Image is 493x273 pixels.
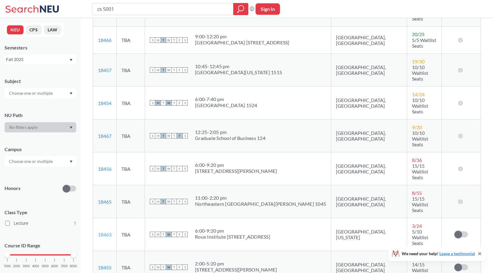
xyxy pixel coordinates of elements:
div: 6:00 - 9:20 pm [195,228,270,234]
a: Leave a testimonial [439,251,475,256]
span: T [161,265,166,270]
input: Class, professor, course number, "phrase" [97,4,229,14]
span: T [171,67,177,73]
span: 1000 [4,265,11,268]
span: S [182,265,188,270]
div: 10:45 - 12:45 pm [195,63,282,69]
td: [GEOGRAPHIC_DATA], [GEOGRAPHIC_DATA] [331,87,407,119]
span: S [182,166,188,171]
span: 8000 [70,265,77,268]
span: M [155,199,161,204]
span: M [155,37,161,43]
span: F [177,100,182,106]
span: 14 / 24 [412,91,425,97]
div: Fall 2025 [6,56,69,63]
td: TBA [117,218,145,251]
div: magnifying glass [233,3,248,15]
span: M [155,67,161,73]
span: 3000 [23,265,30,268]
td: [GEOGRAPHIC_DATA], [GEOGRAPHIC_DATA] [331,119,407,152]
div: 6:00 - 9:20 pm [195,162,277,168]
span: S [150,100,155,106]
span: F [177,67,182,73]
span: 10/10 Waitlist Seats [412,130,428,147]
div: [GEOGRAPHIC_DATA] 1524 [195,102,257,108]
span: 10/10 Waitlist Seats [412,64,428,81]
button: NEU [7,25,24,34]
span: T [171,166,177,171]
span: 8 / 36 [412,157,422,163]
div: [GEOGRAPHIC_DATA] [STREET_ADDRESS] [195,40,290,46]
div: Subject [5,78,76,84]
svg: Dropdown arrow [70,160,73,163]
span: Class Type [5,209,76,216]
span: T [161,37,166,43]
div: NU Path [5,112,76,119]
span: W [166,199,171,204]
span: F [177,265,182,270]
span: S [150,133,155,138]
span: 8 / 55 [412,190,422,196]
button: LAW [44,25,61,34]
span: 6000 [51,265,58,268]
span: M [155,133,161,138]
div: Dropdown arrow [5,88,76,98]
div: [GEOGRAPHIC_DATA][US_STATE] 1515 [195,69,282,75]
svg: Dropdown arrow [70,126,73,129]
td: TBA [117,87,145,119]
span: 10/10 Waitlist Seats [412,97,428,114]
span: T [161,100,166,106]
div: [STREET_ADDRESS][PERSON_NAME] [195,168,277,174]
span: 5/10 Waitlist Seats [412,229,428,246]
span: M [155,265,161,270]
span: M [155,100,161,106]
span: W [166,67,171,73]
td: TBA [117,152,145,185]
svg: magnifying glass [237,5,244,13]
span: T [171,100,177,106]
span: W [166,265,171,270]
a: 18457 [98,67,111,73]
span: 3 / 24 [412,223,422,229]
td: [GEOGRAPHIC_DATA], [GEOGRAPHIC_DATA] [331,54,407,87]
span: S [150,265,155,270]
span: 15/15 Waitlist Seats [412,196,428,213]
div: Dropdown arrow [5,122,76,132]
p: Honors [5,185,20,192]
td: [GEOGRAPHIC_DATA], [GEOGRAPHIC_DATA] [331,27,407,54]
a: 18455 [98,265,111,270]
span: F [177,37,182,43]
td: TBA [117,27,145,54]
span: F [177,166,182,171]
span: W [166,232,171,237]
span: F [177,133,182,138]
span: T [171,199,177,204]
span: S [182,100,188,106]
span: 9 / 20 [412,124,422,130]
svg: Dropdown arrow [70,92,73,95]
input: Choose one or multiple [6,90,57,97]
span: F [177,199,182,204]
span: T [161,232,166,237]
span: S [182,232,188,237]
span: S [150,232,155,237]
a: 18456 [98,166,111,172]
svg: Dropdown arrow [70,59,73,61]
span: S [150,67,155,73]
div: Fall 2025Dropdown arrow [5,55,76,64]
span: 2000 [13,265,20,268]
span: T [161,199,166,204]
span: 5/5 Waitlist Seats [412,37,436,49]
div: 11:00 - 2:20 pm [195,195,326,201]
span: T [161,133,166,138]
span: 20 / 25 [412,31,425,37]
a: 18454 [98,100,111,106]
div: Graduate School of Business 124 [195,135,265,141]
span: W [166,37,171,43]
span: W [166,100,171,106]
span: M [155,232,161,237]
button: Sign In [256,3,280,15]
span: We need your help! [402,252,475,256]
a: 18465 [98,199,111,205]
span: S [182,67,188,73]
